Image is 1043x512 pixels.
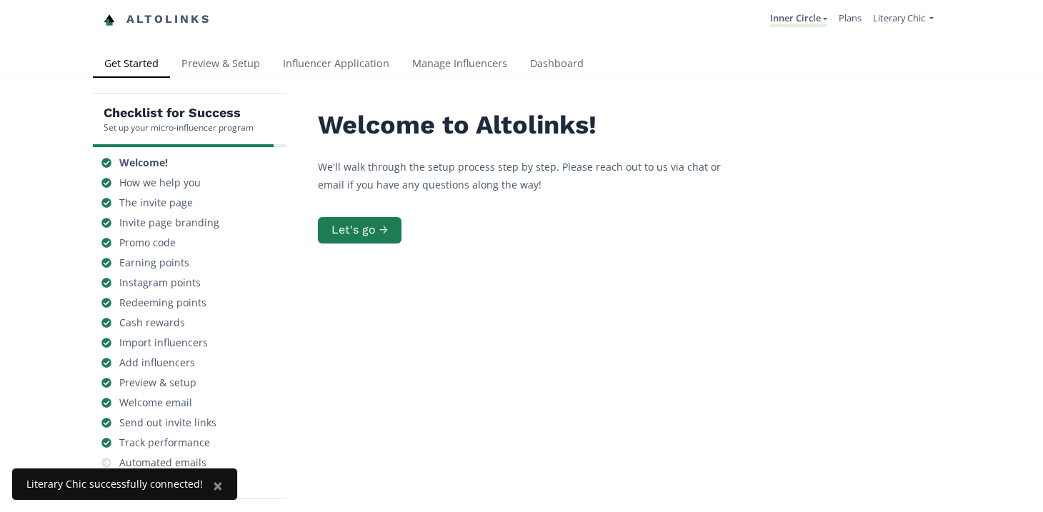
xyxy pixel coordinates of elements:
div: Welcome email [119,396,192,410]
div: Add influencers [119,356,195,370]
button: Let's go → [318,217,401,244]
a: Preview & Setup [170,51,271,79]
div: Send out invite links [119,416,216,430]
a: Plans [839,11,862,24]
a: Altolinks [104,8,211,31]
a: Manage Influencers [401,51,519,79]
a: Literary Chic [873,11,934,28]
h5: Checklist for Success [104,104,254,121]
h2: Welcome to Altolinks! [318,111,747,140]
div: Literary Chic successfully connected! [26,477,203,491]
div: Preview & setup [119,376,196,390]
a: Inner Circle [770,11,827,27]
div: Track performance [119,436,210,450]
a: Get Started [93,51,170,79]
div: The invite page [119,196,193,210]
span: × [213,473,223,497]
div: How we help you [119,176,201,190]
div: Earning points [119,256,189,270]
div: Promo code [119,236,176,250]
span: Literary Chic [873,11,925,24]
a: Dashboard [519,51,595,79]
img: favicon-32x32.png [104,14,115,26]
a: Influencer Application [271,51,401,79]
p: We'll walk through the setup process step by step. Please reach out to us via chat or email if yo... [318,158,747,194]
div: Instagram points [119,276,201,290]
div: Cash rewards [119,316,185,330]
button: Close [199,468,237,503]
div: Welcome! [119,156,168,170]
div: Invite page branding [119,216,219,230]
div: Redeeming points [119,296,206,310]
div: Set up your micro-influencer program [104,121,254,134]
div: Import influencers [119,336,208,350]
